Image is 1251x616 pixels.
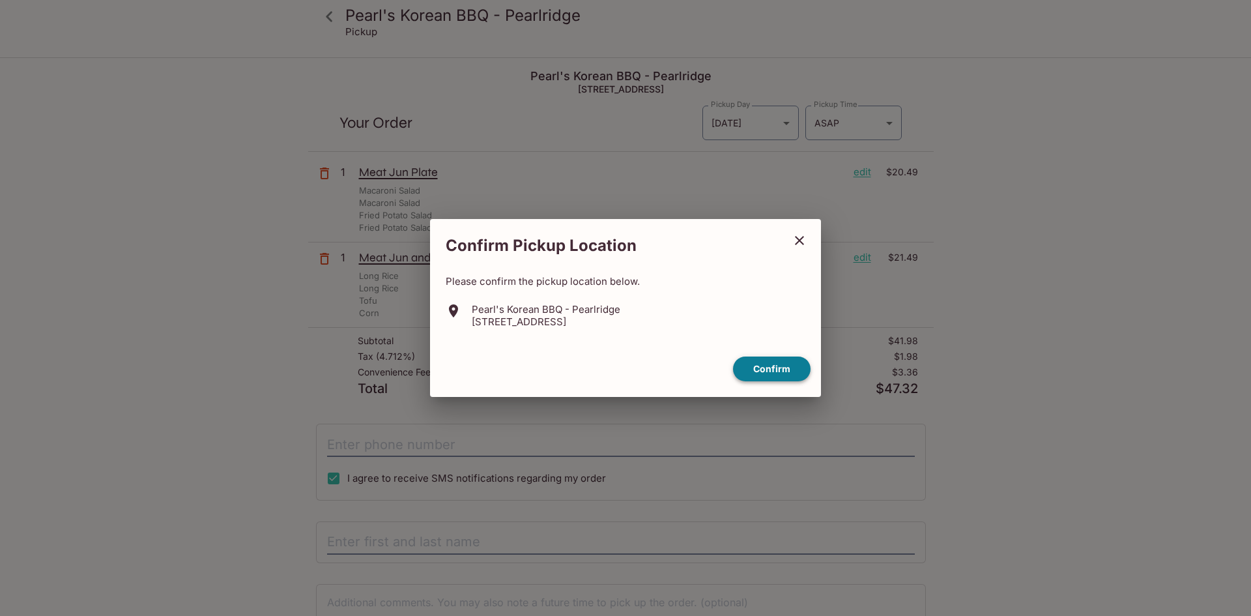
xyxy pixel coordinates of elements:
[472,315,620,328] p: [STREET_ADDRESS]
[783,224,816,257] button: close
[430,229,783,262] h2: Confirm Pickup Location
[472,303,620,315] p: Pearl's Korean BBQ - Pearlridge
[733,357,811,382] button: confirm
[446,275,805,287] p: Please confirm the pickup location below.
